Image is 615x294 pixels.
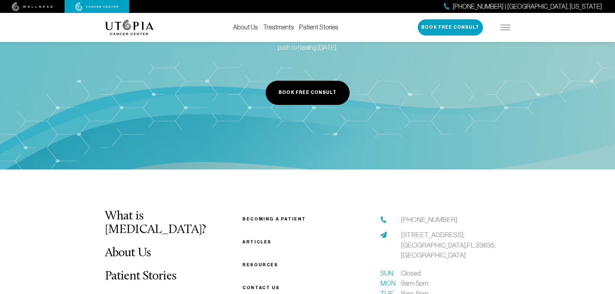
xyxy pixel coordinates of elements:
img: address [380,232,387,238]
button: Book Free Consult [418,19,483,35]
span: Closed [401,268,421,279]
img: phone [380,217,387,223]
img: wellness [12,2,53,11]
span: Contact us [242,285,280,290]
img: icon-hamburger [501,25,510,30]
a: About Us [105,247,151,259]
p: We know how stressful it can be, let us help guide your path to healing [DATE]. [237,34,378,52]
a: [STREET_ADDRESS],[GEOGRAPHIC_DATA],FL,33635,[GEOGRAPHIC_DATA] [401,230,510,260]
img: cancer center [75,2,118,11]
span: Sun [380,268,393,279]
span: [STREET_ADDRESS], [GEOGRAPHIC_DATA], FL, 33635, [GEOGRAPHIC_DATA] [401,231,496,259]
a: Articles [242,239,272,244]
a: Patient Stories [299,24,338,31]
a: Treatments [263,24,294,31]
a: Resources [242,262,278,267]
a: Patient Stories [105,270,177,283]
span: 9am-5pm [401,278,428,289]
img: logo [105,20,154,35]
a: [PHONE_NUMBER] [401,215,457,225]
span: [PHONE_NUMBER] | [GEOGRAPHIC_DATA], [US_STATE] [453,2,602,11]
span: Mon [380,278,393,289]
a: [PHONE_NUMBER] | [GEOGRAPHIC_DATA], [US_STATE] [444,2,602,11]
a: About Us [233,24,258,31]
a: What is [MEDICAL_DATA]? [105,210,206,236]
button: Book Free Consult [266,81,350,105]
a: Becoming a patient [242,217,306,221]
